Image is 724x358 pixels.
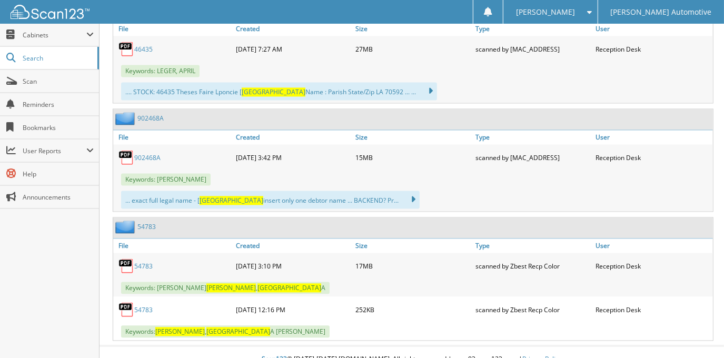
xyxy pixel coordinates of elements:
[353,38,473,59] div: 27MB
[200,196,263,205] span: [GEOGRAPHIC_DATA]
[233,130,353,144] a: Created
[155,327,205,336] span: [PERSON_NAME]
[257,283,321,292] span: [GEOGRAPHIC_DATA]
[134,153,161,162] a: 902468A
[242,87,305,96] span: [GEOGRAPHIC_DATA]
[610,9,711,15] span: [PERSON_NAME] Automotive
[473,238,593,253] a: Type
[233,147,353,168] div: [DATE] 3:42 PM
[206,327,270,336] span: [GEOGRAPHIC_DATA]
[473,38,593,59] div: scanned by [MAC_ADDRESS]
[121,82,437,100] div: .... STOCK: 46435 Theses Faire Lponcie [ Name : Parish State/Zip LA 70592 ... ...
[593,255,713,276] div: Reception Desk
[353,22,473,36] a: Size
[137,114,164,123] a: 902468A
[121,191,420,208] div: ... exact full legal name - [ insert only one debtor name ... BACKEND? Pr...
[593,130,713,144] a: User
[593,147,713,168] div: Reception Desk
[134,45,153,54] a: 46435
[121,65,200,77] span: Keywords: LEGER, APRIL
[23,170,94,178] span: Help
[118,258,134,274] img: PDF.png
[353,130,473,144] a: Size
[516,9,575,15] span: [PERSON_NAME]
[473,147,593,168] div: scanned by [MAC_ADDRESS]
[113,22,233,36] a: File
[118,41,134,57] img: PDF.png
[593,38,713,59] div: Reception Desk
[593,238,713,253] a: User
[118,150,134,165] img: PDF.png
[23,54,92,63] span: Search
[233,238,353,253] a: Created
[118,302,134,317] img: PDF.png
[23,123,94,132] span: Bookmarks
[23,146,86,155] span: User Reports
[353,147,473,168] div: 15MB
[353,238,473,253] a: Size
[233,22,353,36] a: Created
[23,100,94,109] span: Reminders
[233,255,353,276] div: [DATE] 3:10 PM
[473,130,593,144] a: Type
[473,22,593,36] a: Type
[233,38,353,59] div: [DATE] 7:27 AM
[353,299,473,320] div: 252KB
[23,193,94,202] span: Announcements
[137,222,156,231] a: 54783
[115,112,137,125] img: folder2.png
[593,299,713,320] div: Reception Desk
[593,22,713,36] a: User
[134,262,153,271] a: 54783
[113,238,233,253] a: File
[113,130,233,144] a: File
[121,173,211,185] span: Keywords: [PERSON_NAME]
[473,299,593,320] div: scanned by Zbest Recp Color
[11,5,90,19] img: scan123-logo-white.svg
[23,77,94,86] span: Scan
[473,255,593,276] div: scanned by Zbest Recp Color
[121,282,330,294] span: Keywords: [PERSON_NAME] , A
[115,220,137,233] img: folder2.png
[121,325,330,337] span: Keywords: , A [PERSON_NAME]
[233,299,353,320] div: [DATE] 12:16 PM
[671,307,724,358] iframe: Chat Widget
[206,283,256,292] span: [PERSON_NAME]
[353,255,473,276] div: 17MB
[134,305,153,314] a: 54783
[23,31,86,39] span: Cabinets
